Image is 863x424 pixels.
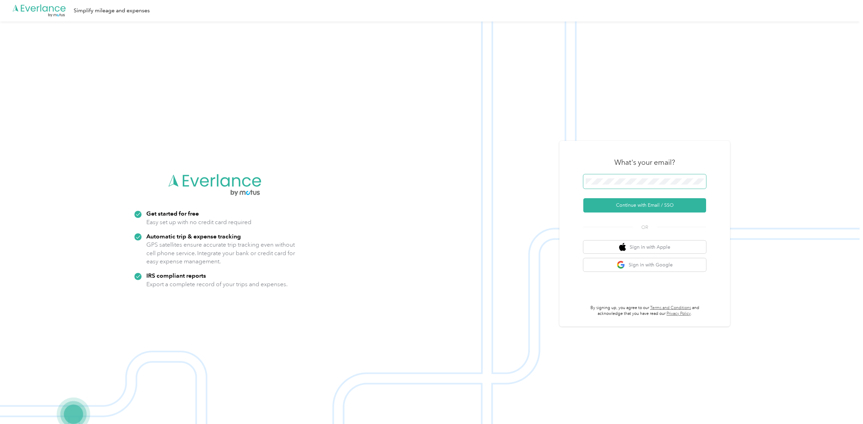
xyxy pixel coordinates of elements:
button: google logoSign in with Google [583,258,706,272]
button: Continue with Email / SSO [583,198,706,213]
button: apple logoSign in with Apple [583,240,706,254]
h3: What's your email? [614,158,675,167]
strong: IRS compliant reports [146,272,206,279]
a: Privacy Policy [667,311,691,316]
p: By signing up, you agree to our and acknowledge that you have read our . [583,305,706,317]
strong: Get started for free [146,210,199,217]
a: Terms and Conditions [650,305,691,310]
span: OR [633,224,657,231]
div: Simplify mileage and expenses [74,6,150,15]
p: Export a complete record of your trips and expenses. [146,280,288,289]
img: google logo [617,261,625,269]
p: Easy set up with no credit card required [146,218,251,226]
img: apple logo [619,243,626,251]
p: GPS satellites ensure accurate trip tracking even without cell phone service. Integrate your bank... [146,240,295,266]
strong: Automatic trip & expense tracking [146,233,241,240]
